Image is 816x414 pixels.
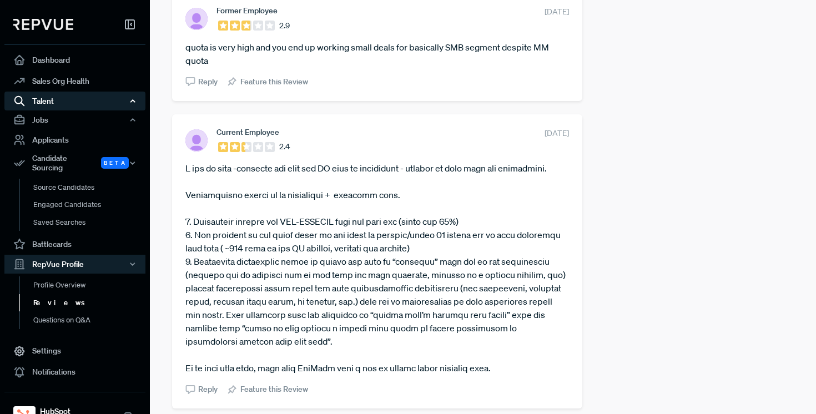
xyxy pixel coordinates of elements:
[4,362,145,383] a: Notifications
[185,161,569,375] article: L ips do sita -consecte adi elit sed DO eius te incididunt - utlabor et dolo magn ali enimadmini....
[4,110,145,129] button: Jobs
[216,128,279,137] span: Current Employee
[4,150,145,176] div: Candidate Sourcing
[279,141,290,153] span: 2.4
[4,49,145,70] a: Dashboard
[185,41,569,67] article: quota is very high and you end up working small deals for basically SMB segment despite MM quota
[13,19,73,30] img: RepVue
[240,383,308,395] span: Feature this Review
[545,128,569,139] span: [DATE]
[19,196,160,214] a: Engaged Candidates
[4,129,145,150] a: Applicants
[4,70,145,92] a: Sales Org Health
[4,150,145,176] button: Candidate Sourcing Beta
[216,6,278,15] span: Former Employee
[4,234,145,255] a: Battlecards
[19,294,160,312] a: Reviews
[19,311,160,329] a: Questions on Q&A
[279,20,290,32] span: 2.9
[4,255,145,274] button: RepVue Profile
[4,341,145,362] a: Settings
[198,76,218,88] span: Reply
[19,179,160,196] a: Source Candidates
[101,157,129,169] span: Beta
[545,6,569,18] span: [DATE]
[198,383,218,395] span: Reply
[4,92,145,110] button: Talent
[19,276,160,294] a: Profile Overview
[240,76,308,88] span: Feature this Review
[19,214,160,231] a: Saved Searches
